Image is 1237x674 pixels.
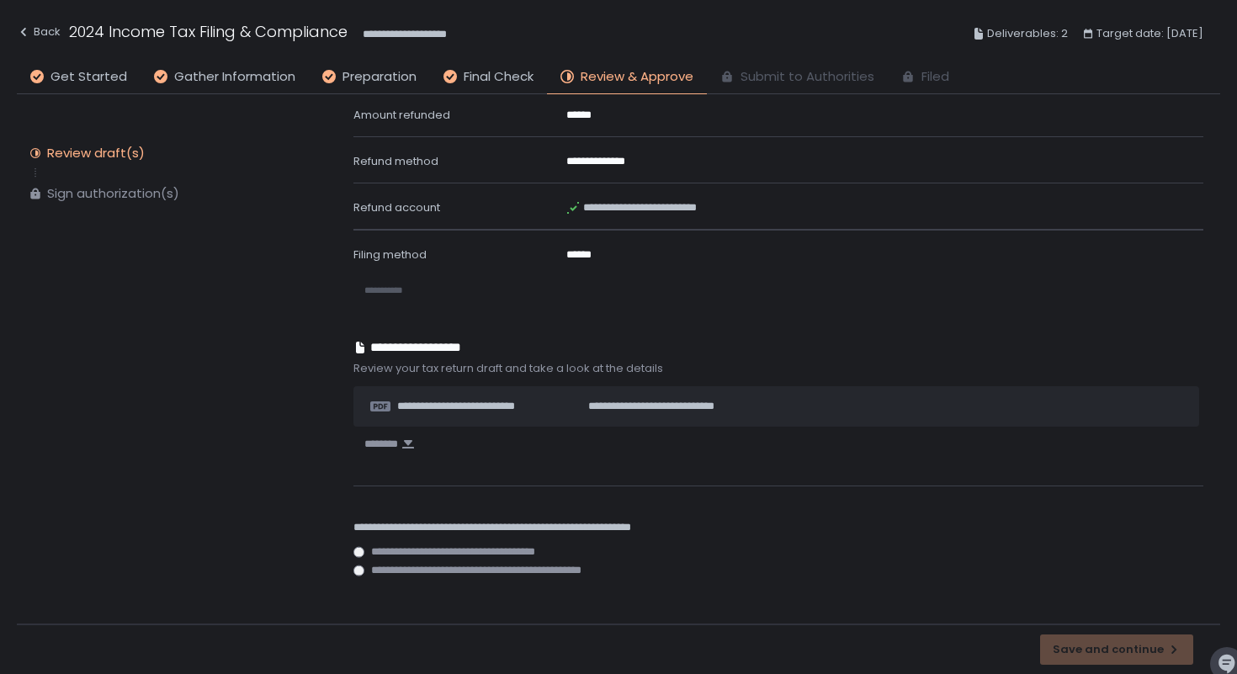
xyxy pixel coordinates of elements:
[581,67,693,87] span: Review & Approve
[17,22,61,42] div: Back
[342,67,417,87] span: Preparation
[174,67,295,87] span: Gather Information
[47,145,145,162] div: Review draft(s)
[47,185,179,202] div: Sign authorization(s)
[741,67,874,87] span: Submit to Authorities
[353,199,440,215] span: Refund account
[464,67,534,87] span: Final Check
[69,20,348,43] h1: 2024 Income Tax Filing & Compliance
[353,107,450,123] span: Amount refunded
[17,20,61,48] button: Back
[50,67,127,87] span: Get Started
[353,247,427,263] span: Filing method
[1096,24,1203,44] span: Target date: [DATE]
[921,67,949,87] span: Filed
[353,153,438,169] span: Refund method
[987,24,1068,44] span: Deliverables: 2
[353,361,1203,376] span: Review your tax return draft and take a look at the details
